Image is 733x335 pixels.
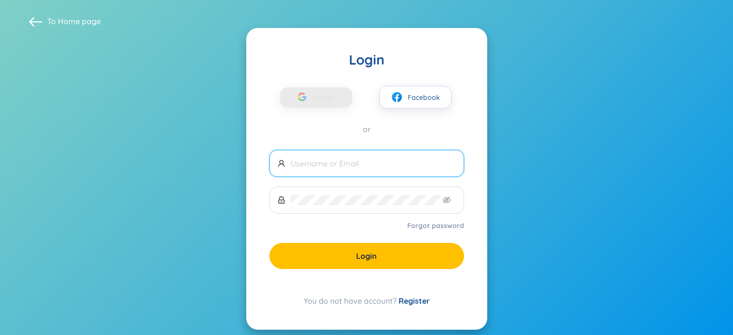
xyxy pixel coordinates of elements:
button: Google [280,87,352,107]
span: Facebook [408,92,440,103]
img: facebook [391,91,403,103]
button: facebookFacebook [379,86,452,108]
span: lock [278,196,285,204]
a: Register [399,296,430,306]
span: user [278,160,285,167]
a: Forgot password [407,221,464,230]
div: or [269,124,464,134]
div: Login [269,51,464,68]
input: Username or Email [291,158,456,169]
button: Login [269,243,464,269]
div: You do not have account? [269,295,464,307]
span: eye-invisible [443,196,451,204]
span: Login [356,251,377,261]
span: To [47,16,101,27]
a: Home page [58,16,101,26]
span: Google [311,87,339,107]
